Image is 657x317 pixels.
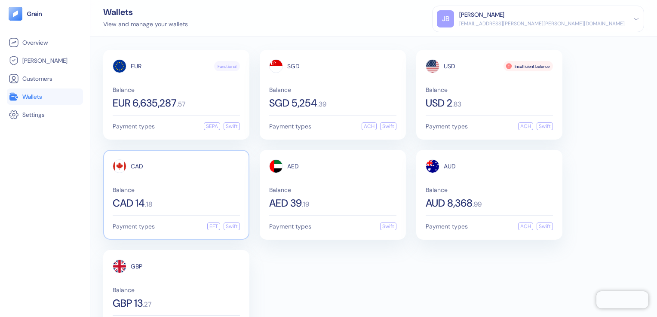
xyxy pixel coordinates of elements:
div: Swift [224,223,240,230]
span: . 19 [302,201,309,208]
div: [PERSON_NAME] [459,10,504,19]
span: USD [444,63,455,69]
span: . 83 [452,101,461,108]
span: Payment types [426,223,468,229]
span: . 27 [143,301,151,308]
div: ACH [518,122,533,130]
span: Overview [22,38,48,47]
a: [PERSON_NAME] [9,55,81,66]
span: Payment types [113,223,155,229]
div: Swift [537,223,553,230]
span: AED [287,163,299,169]
a: Overview [9,37,81,48]
div: Swift [380,223,396,230]
span: GBP [131,263,142,269]
img: logo [27,11,43,17]
span: . 99 [473,201,482,208]
div: ACH [362,122,377,130]
span: Settings [22,110,45,119]
span: Balance [269,87,396,93]
div: Swift [224,122,240,130]
span: [PERSON_NAME] [22,56,68,65]
a: Customers [9,73,81,84]
span: Payment types [426,123,468,129]
span: AUD 8,368 [426,198,473,208]
div: Insufficient balance [503,61,553,71]
span: . 57 [177,101,185,108]
span: Balance [269,187,396,193]
span: Payment types [269,123,311,129]
span: Functional [218,63,236,70]
span: SGD 5,254 [269,98,317,108]
div: [EMAIL_ADDRESS][PERSON_NAME][PERSON_NAME][DOMAIN_NAME] [459,20,625,27]
span: Payment types [113,123,155,129]
div: EFT [207,223,220,230]
span: AED 39 [269,198,302,208]
div: SEPA [204,122,220,130]
span: GBP 13 [113,298,143,308]
span: USD 2 [426,98,452,108]
iframe: Chatra live chat [596,291,648,308]
div: JB [437,10,454,27]
span: CAD 14 [113,198,145,208]
span: Wallets [22,92,42,101]
span: Balance [426,187,553,193]
span: Balance [113,87,240,93]
span: EUR 6,635,287 [113,98,177,108]
div: Swift [380,122,396,130]
div: Wallets [103,8,188,16]
div: Swift [537,122,553,130]
span: CAD [131,163,143,169]
span: Balance [113,187,240,193]
span: Balance [113,287,240,293]
span: EUR [131,63,141,69]
span: . 39 [317,101,326,108]
a: Settings [9,110,81,120]
span: AUD [444,163,456,169]
div: View and manage your wallets [103,20,188,29]
span: . 18 [145,201,152,208]
span: Customers [22,74,52,83]
span: Balance [426,87,553,93]
span: SGD [287,63,300,69]
img: logo-tablet-V2.svg [9,7,22,21]
a: Wallets [9,91,81,102]
div: ACH [518,223,533,230]
span: Payment types [269,223,311,229]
